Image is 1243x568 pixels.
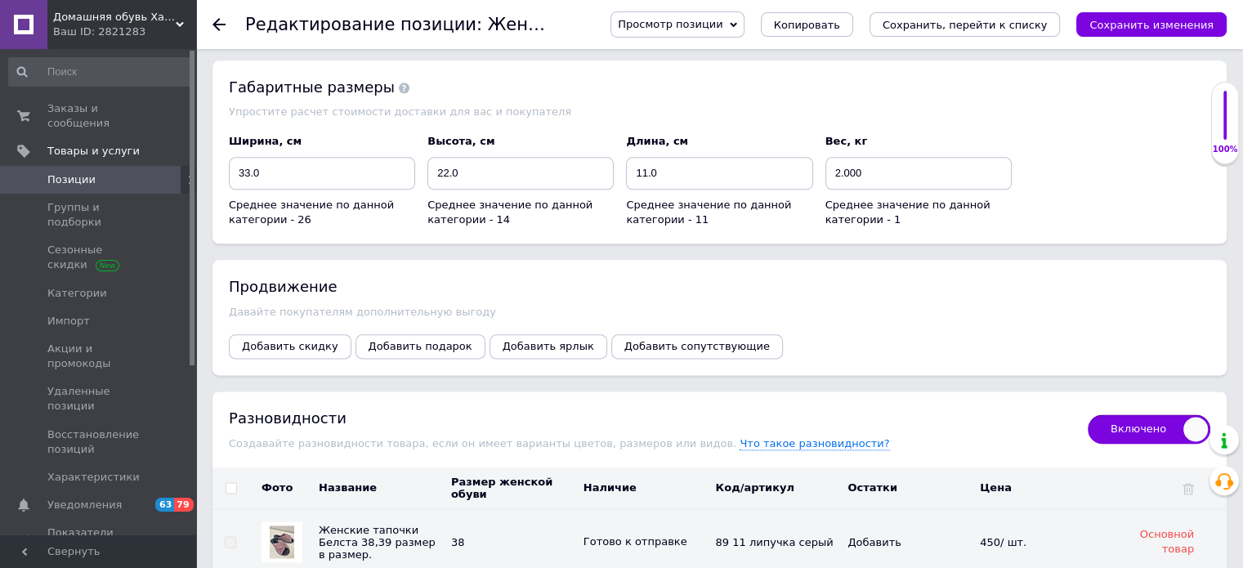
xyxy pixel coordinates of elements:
span: Заказы и сообщения [47,101,151,131]
th: Код/артикул [711,467,843,509]
span: Позиции [47,172,96,187]
span: Создавайте разновидности товара, если он имеет варианты цветов, размеров или видов. [229,437,740,449]
span: Добавить сопутствующие [624,340,770,352]
th: Название [315,467,447,509]
span: 79 [174,498,193,512]
button: Копировать [761,12,853,37]
span: Готово к отправке [583,535,687,548]
th: Цена [976,467,1108,509]
span: Удаленные позиции [47,384,151,414]
span: 38 [451,536,465,548]
div: Упростите расчет стоимости доставки для вас и покупателя [229,105,1210,118]
i: Сохранить, перейти к списку [883,19,1048,31]
span: Копировать [774,19,840,31]
input: Высота, см [427,157,614,190]
span: Характеристики [47,470,140,485]
span: 450/ шт. [980,536,1026,548]
div: Вернуться назад [212,18,226,31]
span: Что такое разновидности? [740,437,889,450]
div: 100% [1212,144,1238,155]
span: Данные основного товара [847,536,901,548]
span: Восстановление позиций [47,427,151,457]
p: Женские велюровые тапочки с открытыми пальцами на липучке Белста Украина.Тапочки размер в размер.... [16,16,718,51]
span: Размер женской обуви [451,476,552,500]
span: 89 11 липучка серый [715,536,833,548]
input: Поиск [8,57,193,87]
span: Добавить ярлык [503,340,594,352]
span: Акции и промокоды [47,342,151,371]
span: Добавить подарок [369,340,472,352]
button: Добавить подарок [355,334,485,359]
span: Уведомления [47,498,122,512]
span: Просмотр позиции [618,18,722,30]
span: Категории [47,286,107,301]
div: Среднее значение по данной категории - 26 [229,198,415,227]
span: Включено [1088,414,1210,444]
span: Высота, см [427,135,494,147]
button: Добавить скидку [229,334,351,359]
input: Ширина, см [229,157,415,190]
div: Ваш ID: 2821283 [53,25,196,39]
span: Основной товар [1140,528,1194,555]
th: Фото [249,467,315,509]
div: Среднее значение по данной категории - 14 [427,198,614,227]
span: Вес, кг [825,135,868,147]
span: Сезонные скидки [47,243,151,272]
button: Добавить сопутствующие [611,334,783,359]
span: Женские тапочки Белста 38,39 размер в размер. [319,524,436,561]
span: Длина, см [626,135,688,147]
input: Длина, см [626,157,812,190]
div: Продвижение [229,276,1210,297]
div: Габаритные размеры [229,77,1210,97]
th: Наличие [579,467,712,509]
h1: Редактирование позиции: Женские тапочки Белста 38,39 размер в размер. [245,15,934,34]
button: Сохранить изменения [1076,12,1227,37]
input: Вес, кг [825,157,1012,190]
th: Остатки [843,467,976,509]
div: Среднее значение по данной категории - 1 [825,198,1012,227]
div: Разновидности [229,408,1071,428]
div: Давайте покупателям дополнительную выгоду [229,306,1210,318]
span: Группы и подборки [47,200,151,230]
div: 100% Качество заполнения [1211,82,1239,164]
button: Сохранить, перейти к списку [870,12,1061,37]
span: Показатели работы компании [47,526,151,555]
body: Визуальный текстовый редактор, 74D618A2-9570-4DFA-AD13-171FE73BD5BF [16,16,718,51]
span: 63 [155,498,174,512]
span: Импорт [47,314,90,329]
span: Добавить скидку [242,340,338,352]
button: Добавить ярлык [490,334,607,359]
span: Товары и услуги [47,144,140,159]
span: Ширина, см [229,135,302,147]
div: Среднее значение по данной категории - 11 [626,198,812,227]
i: Сохранить изменения [1089,19,1214,31]
span: Домашняя обувь Харьков [53,10,176,25]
